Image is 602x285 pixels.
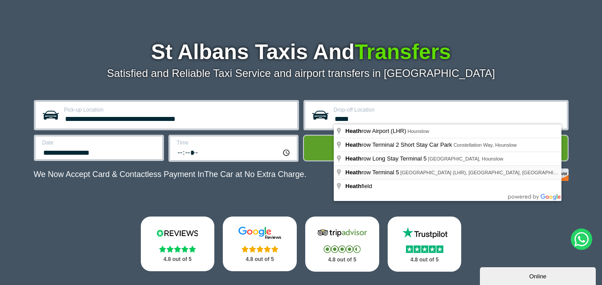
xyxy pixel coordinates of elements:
span: row Terminal 2 Short Stay Car Park [345,141,454,148]
span: Heath [345,155,361,162]
img: Tripadvisor [315,226,369,240]
label: Pick-up Location [64,107,292,112]
label: Time [177,140,291,145]
span: Heath [345,183,361,189]
a: Tripadvisor Stars 4.8 out of 5 [305,217,379,272]
p: 4.8 out of 5 [397,254,452,265]
h1: St Albans Taxis And [34,41,569,63]
span: The Car at No Extra Charge. [204,170,306,179]
img: Trustpilot [398,226,451,240]
span: Hounslow [408,128,429,134]
span: row Airport (LHR) [345,128,408,134]
span: Heath [345,169,361,176]
span: row Long Stay Terminal 5 [345,155,428,162]
img: Google [233,226,287,240]
span: Constellation Way, Hounslow [454,142,517,148]
span: row Terminal 5 [345,169,400,176]
p: 4.8 out of 5 [151,254,205,265]
a: Reviews.io Stars 4.8 out of 5 [141,217,215,271]
img: Stars [324,245,360,253]
a: Trustpilot Stars 4.8 out of 5 [388,217,462,272]
img: Reviews.io [151,226,204,240]
iframe: chat widget [480,265,598,285]
p: 4.8 out of 5 [233,254,287,265]
span: Heath [345,141,361,148]
span: Transfers [355,40,451,64]
span: Heath [345,128,361,134]
label: Drop-off Location [334,107,561,112]
span: field [345,183,373,189]
p: 4.8 out of 5 [315,254,369,265]
p: We Now Accept Card & Contactless Payment In [34,170,307,179]
img: Stars [242,245,278,253]
img: Stars [406,245,443,253]
p: Satisfied and Reliable Taxi Service and airport transfers in [GEOGRAPHIC_DATA] [34,67,569,80]
label: Date [42,140,157,145]
button: Get Quote [303,135,569,161]
span: [GEOGRAPHIC_DATA], Hounslow [428,156,504,161]
a: Google Stars 4.8 out of 5 [223,217,297,271]
img: Stars [159,245,196,253]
